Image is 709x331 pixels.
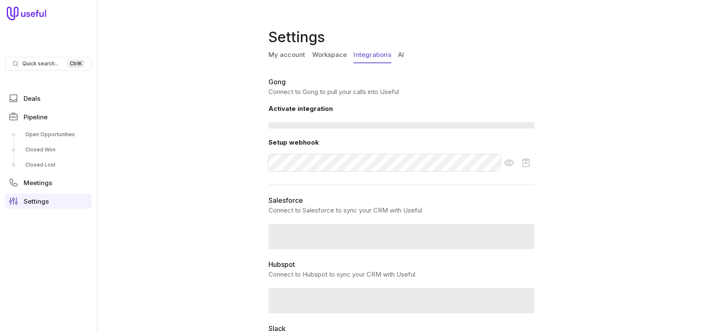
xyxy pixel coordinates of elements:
a: Workspace [312,47,347,63]
span: ‌ [268,288,534,313]
h2: Hubspot [268,259,534,269]
span: Pipeline [24,114,48,120]
a: Closed Won [5,143,92,156]
span: Quick search... [22,60,58,67]
a: Closed Lost [5,158,92,172]
p: Connect to Hubspot to sync your CRM with Useful [268,269,534,280]
a: Open Opportunities [5,128,92,141]
div: Pipeline submenu [5,128,92,172]
a: Settings [5,194,92,209]
kbd: Ctrl K [67,59,85,68]
a: Deals [5,91,92,106]
span: Deals [24,95,40,102]
span: Settings [24,198,49,205]
a: Meetings [5,175,92,190]
a: Integrations [353,47,391,63]
span: Activate integration [268,105,333,113]
span: Meetings [24,180,52,186]
span: ‌ [268,122,534,129]
span: ‌ [268,224,534,249]
span: Setup webhook [268,138,319,146]
h1: Settings [268,27,538,47]
a: Pipeline [5,109,92,124]
h2: Salesforce [268,195,534,205]
p: Connect to Gong to pull your calls into Useful [268,87,534,97]
a: AI [398,47,404,63]
button: Copy webhook URL to clipboard [518,154,534,171]
p: Connect to Salesforce to sync your CRM with Useful [268,205,534,215]
h2: Gong [268,77,534,87]
button: Show webhook URL [501,154,518,171]
a: My account [268,47,305,63]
